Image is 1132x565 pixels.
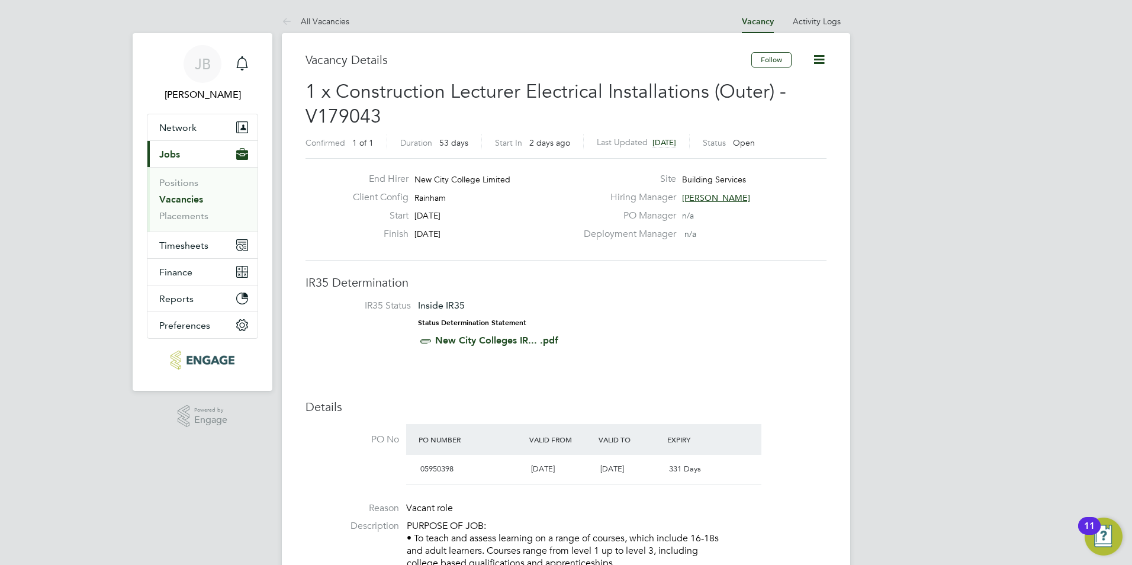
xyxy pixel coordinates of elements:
h3: Details [305,399,827,415]
label: Deployment Manager [577,228,676,240]
label: Duration [400,137,432,148]
span: Reports [159,293,194,304]
label: End Hirer [343,173,409,185]
a: JB[PERSON_NAME] [147,45,258,102]
button: Timesheets [147,232,258,258]
span: 2 days ago [529,137,570,148]
span: Powered by [194,405,227,415]
div: Valid To [596,429,665,450]
span: Open [733,137,755,148]
div: Valid From [526,429,596,450]
strong: Status Determination Statement [418,319,526,327]
span: Engage [194,415,227,425]
span: [DATE] [652,137,676,147]
a: Go to home page [147,351,258,370]
label: PO Manager [577,210,676,222]
nav: Main navigation [133,33,272,391]
div: PO Number [416,429,526,450]
span: [PERSON_NAME] [682,192,750,203]
span: Finance [159,267,192,278]
img: huntereducation-logo-retina.png [171,351,234,370]
span: n/a [682,210,694,221]
span: Jobs [159,149,180,160]
span: n/a [684,229,696,239]
span: JB [195,56,211,72]
button: Open Resource Center, 11 new notifications [1085,518,1123,556]
span: New City College Limited [414,174,510,185]
label: PO No [305,434,399,446]
div: Jobs [147,167,258,232]
span: [DATE] [414,229,440,239]
div: 11 [1084,526,1095,541]
h3: IR35 Determination [305,275,827,290]
span: Inside IR35 [418,300,465,311]
label: Site [577,173,676,185]
span: Rainham [414,192,446,203]
span: 331 Days [669,464,701,474]
a: Vacancy [742,17,774,27]
span: [DATE] [531,464,555,474]
label: Finish [343,228,409,240]
span: Timesheets [159,240,208,251]
label: Status [703,137,726,148]
a: Activity Logs [793,16,841,27]
span: Preferences [159,320,210,331]
span: 1 x Construction Lecturer Electrical Installations (Outer) - V179043 [305,80,786,128]
a: New City Colleges IR... .pdf [435,335,558,346]
span: 05950398 [420,464,454,474]
a: Vacancies [159,194,203,205]
span: [DATE] [600,464,624,474]
label: Hiring Manager [577,191,676,204]
label: Reason [305,502,399,515]
span: Network [159,122,197,133]
div: Expiry [664,429,734,450]
button: Finance [147,259,258,285]
button: Preferences [147,312,258,338]
span: Jack Baron [147,88,258,102]
label: Start [343,210,409,222]
a: Placements [159,210,208,221]
a: Positions [159,177,198,188]
label: Client Config [343,191,409,204]
button: Jobs [147,141,258,167]
label: Start In [495,137,522,148]
span: 1 of 1 [352,137,374,148]
span: Building Services [682,174,746,185]
label: IR35 Status [317,300,411,312]
span: [DATE] [414,210,440,221]
span: Vacant role [406,502,453,514]
a: All Vacancies [282,16,349,27]
label: Confirmed [305,137,345,148]
button: Follow [751,52,792,68]
button: Network [147,114,258,140]
h3: Vacancy Details [305,52,751,68]
span: 53 days [439,137,468,148]
button: Reports [147,285,258,312]
a: Powered byEngage [178,405,228,428]
label: Last Updated [597,137,648,147]
label: Description [305,520,399,532]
